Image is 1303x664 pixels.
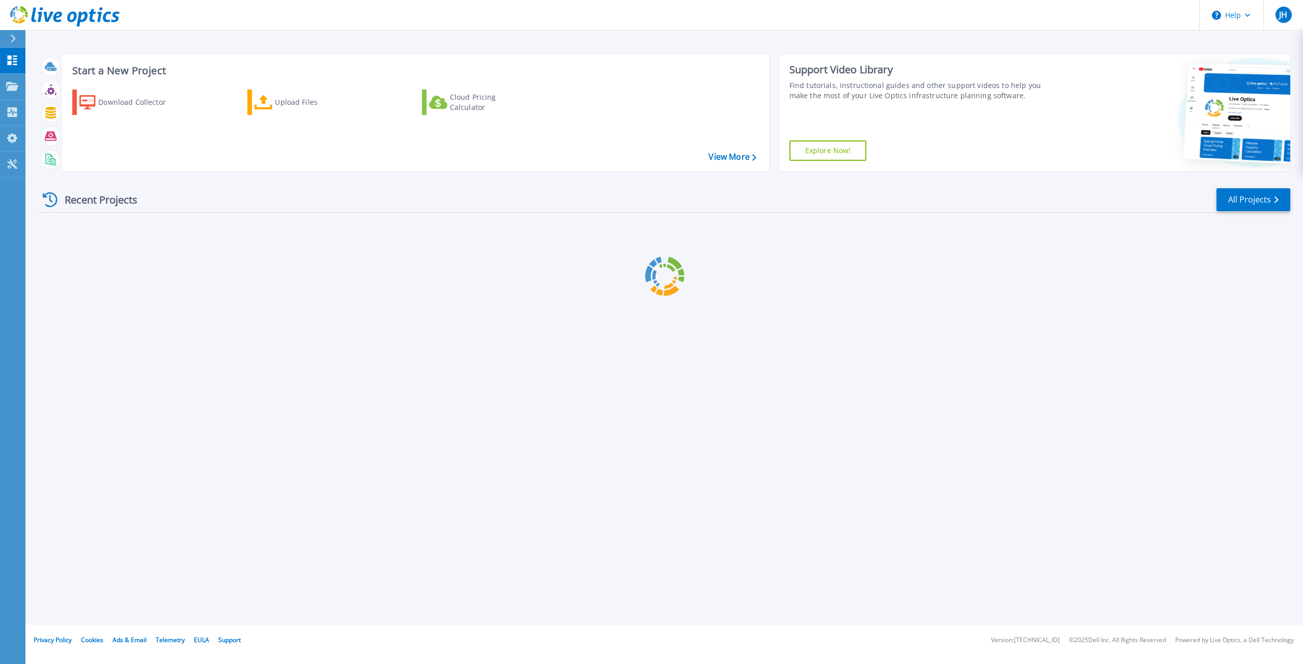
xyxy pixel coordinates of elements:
div: Support Video Library [789,63,1054,76]
a: Explore Now! [789,140,867,161]
span: JH [1279,11,1287,19]
div: Find tutorials, instructional guides and other support videos to help you make the most of your L... [789,80,1054,101]
div: Cloud Pricing Calculator [450,92,531,112]
div: Upload Files [275,92,356,112]
li: Powered by Live Optics, a Dell Technology [1175,637,1294,644]
a: EULA [194,636,209,644]
a: Upload Files [247,90,361,115]
a: All Projects [1216,188,1290,211]
a: Privacy Policy [34,636,72,644]
div: Download Collector [98,92,180,112]
a: Cookies [81,636,103,644]
a: Support [218,636,241,644]
a: Telemetry [156,636,185,644]
h3: Start a New Project [72,65,756,76]
a: View More [709,152,756,162]
li: Version: [TECHNICAL_ID] [991,637,1060,644]
div: Recent Projects [39,187,151,212]
a: Cloud Pricing Calculator [422,90,535,115]
a: Ads & Email [112,636,147,644]
a: Download Collector [72,90,186,115]
li: © 2025 Dell Inc. All Rights Reserved [1069,637,1166,644]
